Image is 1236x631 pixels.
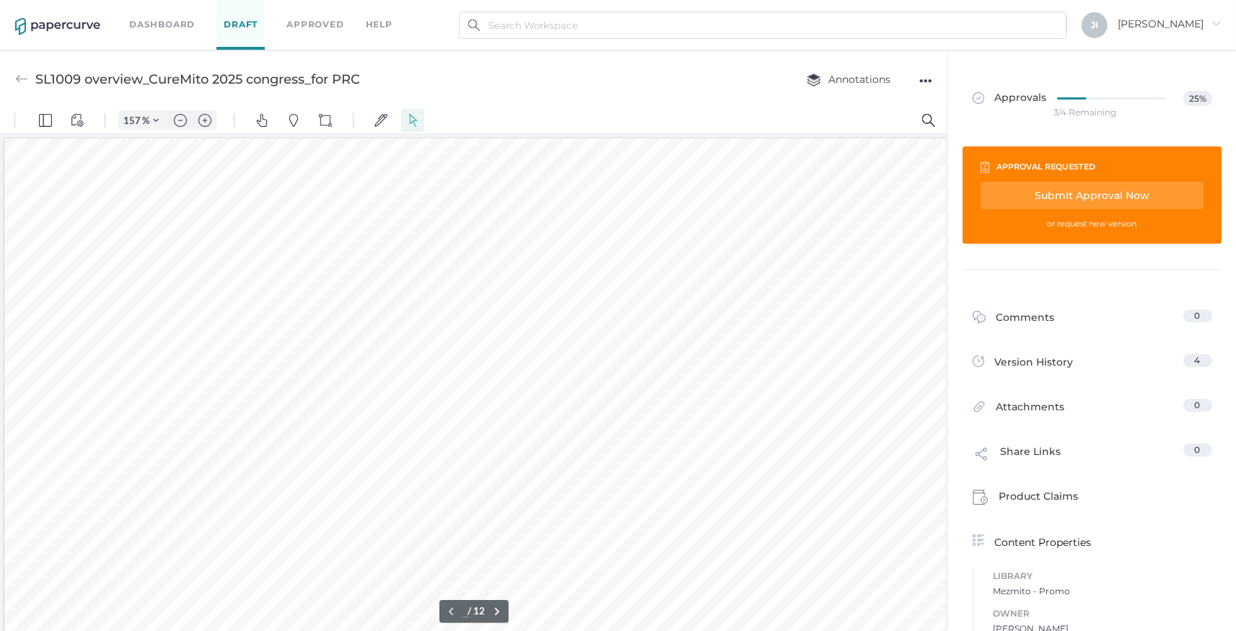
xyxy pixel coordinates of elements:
span: 0 [1195,400,1201,410]
img: comment-icon.4fbda5a2.svg [973,311,986,327]
img: default-minus.svg [174,6,187,19]
i: arrow_right [1211,18,1221,28]
button: Pins [282,1,305,25]
span: 0 [1195,310,1201,321]
div: Version History [973,354,1074,374]
button: Select [401,1,424,25]
form: / 12 [463,498,486,510]
span: Approvals [973,91,1047,107]
div: help [366,17,393,32]
img: search.bf03fe8b.svg [468,19,480,31]
img: papercurve-logo-colour.7244d18c.svg [15,18,100,35]
div: approval requested [996,159,1095,175]
div: or request new version [981,216,1204,231]
img: default-viewcontrols.svg [71,6,84,19]
span: Mezmito - Promo [994,584,1212,599]
img: default-plus.svg [198,6,211,19]
div: Share Links [973,444,1061,471]
img: default-pin.svg [287,6,300,19]
img: default-select.svg [406,6,419,19]
div: Content Properties [973,533,1212,550]
a: Comments0 [973,309,1212,332]
a: Share Links0 [973,444,1212,471]
span: % [142,7,149,19]
a: Attachments0 [973,399,1212,421]
img: default-leftsidepanel.svg [39,6,52,19]
button: View Controls [66,1,89,25]
div: SL1009 overview_CureMito 2025 congress_for PRC [35,66,360,93]
div: Comments [973,309,1055,332]
div: Attachments [973,399,1065,421]
img: annotation-layers.cc6d0e6b.svg [807,73,821,87]
input: Search Workspace [459,12,1066,39]
a: Approved [286,17,343,32]
img: versions-icon.ee5af6b0.svg [973,356,984,370]
span: Owner [994,606,1212,622]
img: default-magnifying-glass.svg [922,6,935,19]
button: Signatures [369,1,393,25]
button: Shapes [314,1,337,25]
img: approved-grey.341b8de9.svg [973,92,984,104]
a: Dashboard [129,17,195,32]
span: Library [994,568,1212,584]
img: chevron.svg [153,10,159,16]
img: default-sign.svg [374,6,387,19]
div: ●●● [919,71,932,91]
a: Product Claims [973,488,1212,510]
input: Set page [463,498,468,510]
a: Version History4 [973,354,1212,374]
button: Zoom out [169,3,192,23]
button: Zoom Controls [144,3,167,23]
img: share-link-icon.af96a55c.svg [973,445,990,467]
button: Search [917,1,940,25]
img: shapes-icon.svg [319,6,332,19]
a: Approvals25% [964,76,1221,121]
input: Set zoom [119,6,142,19]
button: Panel [34,1,57,25]
img: content-properties-icon.34d20aed.svg [973,534,984,546]
button: Next page [488,495,506,513]
div: Submit Approval Now [981,182,1204,209]
img: claims-icon.71597b81.svg [973,490,989,506]
span: Annotations [807,73,890,86]
div: Product Claims [973,488,1079,510]
img: default-pan.svg [255,6,268,19]
img: back-arrow-grey.72011ae3.svg [15,73,28,86]
button: Pan [250,1,273,25]
span: 25% [1183,91,1211,106]
span: J I [1091,19,1098,30]
button: Previous page [442,495,460,513]
span: [PERSON_NAME] [1118,17,1221,30]
img: clipboard-icon-white.67177333.svg [981,161,989,173]
span: 4 [1195,355,1201,366]
button: Annotations [792,66,905,93]
img: attachments-icon.0dd0e375.svg [973,400,986,417]
button: Zoom in [193,3,216,23]
span: 0 [1195,444,1201,455]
